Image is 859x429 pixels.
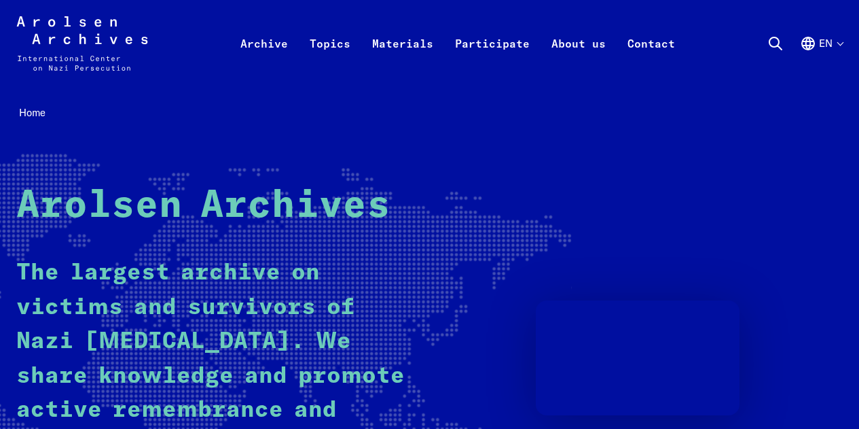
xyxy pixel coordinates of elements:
[541,33,617,87] a: About us
[16,187,390,225] strong: Arolsen Archives
[299,33,361,87] a: Topics
[230,16,686,71] nav: Primary
[361,33,444,87] a: Materials
[444,33,541,87] a: Participate
[800,35,843,84] button: English, language selection
[230,33,299,87] a: Archive
[19,106,45,119] span: Home
[617,33,686,87] a: Contact
[16,103,843,123] nav: Breadcrumb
